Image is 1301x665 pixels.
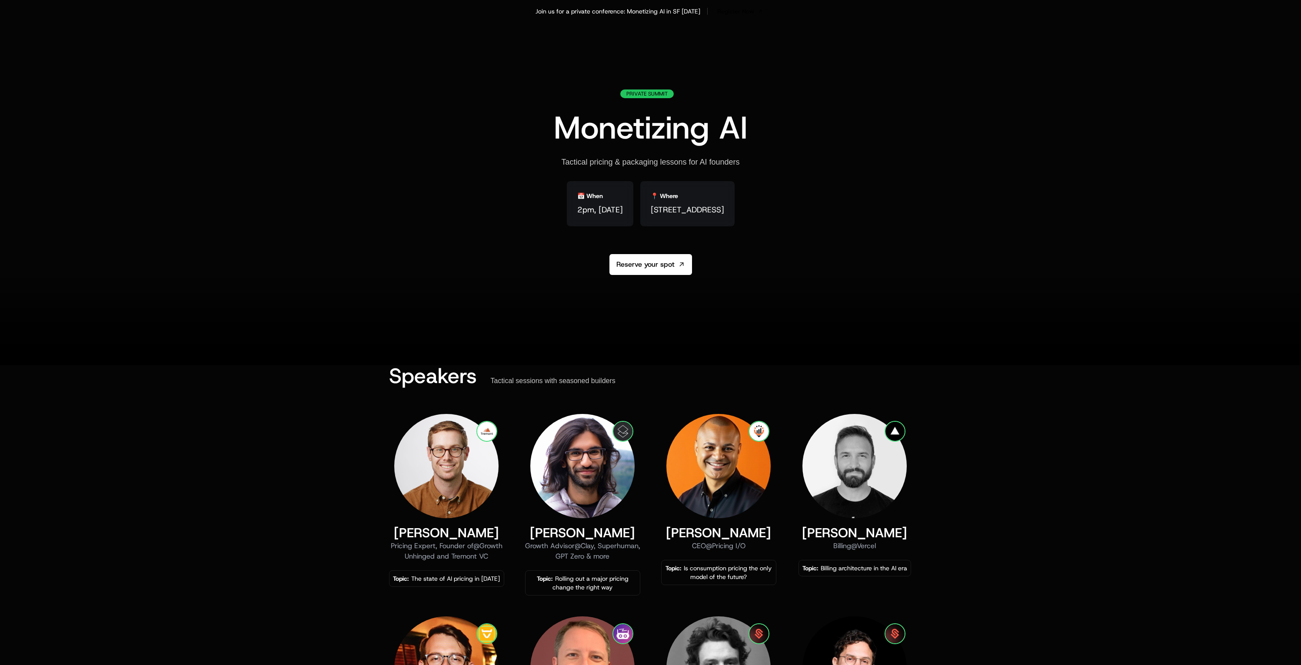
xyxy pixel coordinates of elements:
[394,414,499,518] img: Kyle Poyar
[799,541,911,551] div: Billing @ Vercel
[577,192,603,200] div: 📅 When
[609,254,692,275] a: Reserve your spot
[661,525,776,541] div: [PERSON_NAME]
[799,525,911,541] div: [PERSON_NAME]
[612,623,633,644] img: Zep
[651,192,678,200] div: 📍 Where
[651,204,724,216] span: [STREET_ADDRESS]
[577,204,623,216] span: 2pm, [DATE]
[661,541,776,551] div: CEO @ Pricing I/O
[529,574,636,592] div: Rolling out a major pricing change the right way
[537,575,552,582] span: Topic:
[536,7,700,16] div: Join us for a private conference: Monetizing AI in SF [DATE]
[665,564,772,581] div: Is consumption pricing the only model of the future?
[666,414,771,518] img: Marcos Rivera
[749,623,769,644] img: Schematic
[393,574,500,583] div: The state of AI pricing in [DATE]
[389,362,477,390] span: Speakers
[802,414,907,518] img: Shar Dara
[525,525,640,541] div: [PERSON_NAME]
[620,89,674,98] div: Private Summit
[717,7,754,16] span: Register Now
[885,623,905,644] img: Schematic
[802,564,818,572] span: Topic:
[389,525,504,541] div: [PERSON_NAME]
[612,421,633,442] img: Clay, Superhuman, GPT Zero & more
[530,414,635,518] img: Gaurav Vohra
[476,421,497,442] img: Growth Unhinged and Tremont VC
[491,377,616,385] div: Tactical sessions with seasoned builders
[665,564,681,572] span: Topic:
[393,575,409,582] span: Topic:
[802,564,907,572] div: Billing architecture in the AI era
[554,107,748,149] span: Monetizing AI
[885,421,905,442] img: Vercel
[749,421,769,442] img: Pricing I/O
[561,157,739,167] div: Tactical pricing & packaging lessons for AI founders
[715,5,765,17] a: [object Object]
[476,623,497,644] img: Veles
[389,541,504,562] div: Pricing Expert, Founder of @ Growth Unhinged and Tremont VC
[525,541,640,562] div: Growth Advisor @ Clay, Superhuman, GPT Zero & more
